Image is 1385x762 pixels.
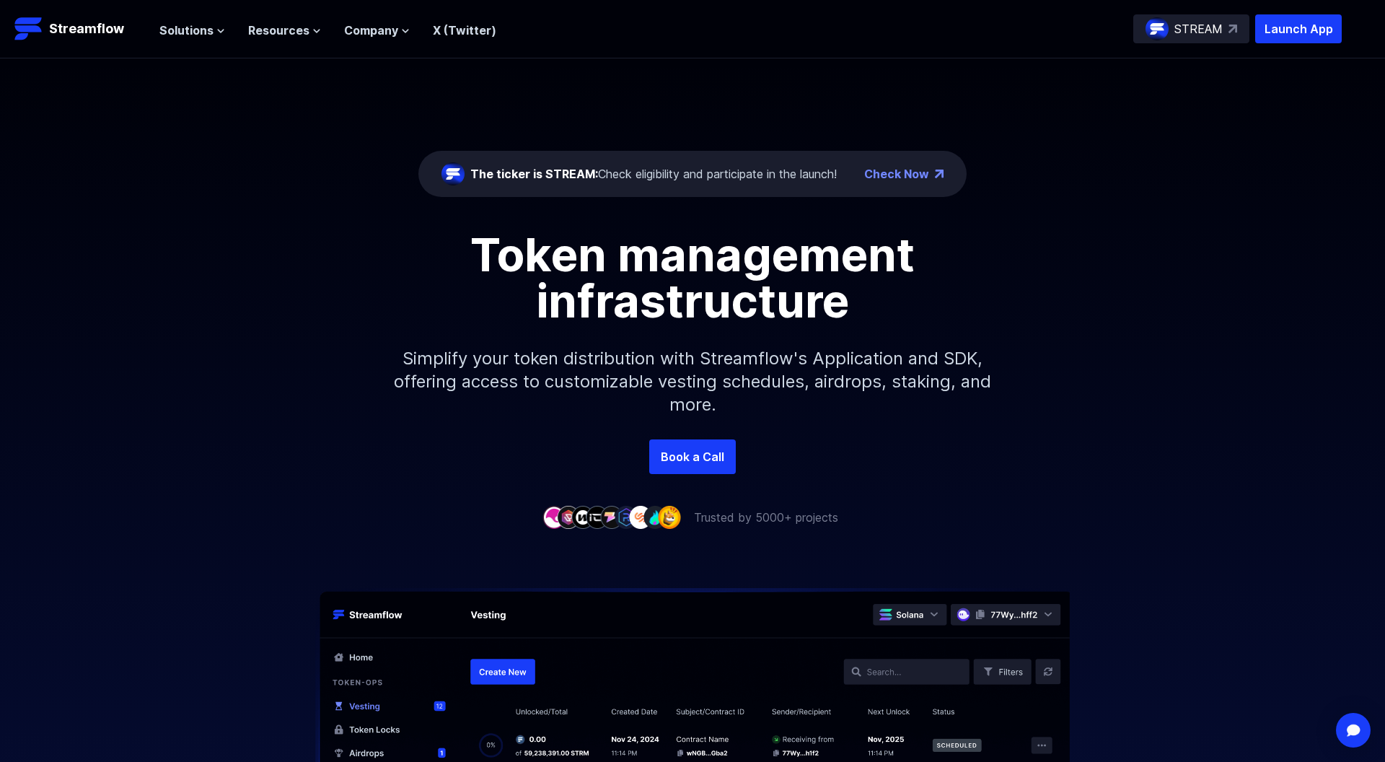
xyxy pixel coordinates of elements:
[344,22,410,39] button: Company
[1255,14,1342,43] button: Launch App
[368,232,1017,324] h1: Token management infrastructure
[1336,713,1371,748] div: Open Intercom Messenger
[600,506,623,528] img: company-5
[159,22,225,39] button: Solutions
[344,22,398,39] span: Company
[658,506,681,528] img: company-9
[248,22,321,39] button: Resources
[615,506,638,528] img: company-6
[1133,14,1249,43] a: STREAM
[248,22,309,39] span: Resources
[1146,17,1169,40] img: streamflow-logo-circle.png
[159,22,214,39] span: Solutions
[586,506,609,528] img: company-4
[571,506,594,528] img: company-3
[935,170,944,178] img: top-right-arrow.png
[1228,25,1237,33] img: top-right-arrow.svg
[441,162,465,185] img: streamflow-logo-circle.png
[470,165,837,183] div: Check eligibility and participate in the launch!
[433,23,496,38] a: X (Twitter)
[643,506,667,528] img: company-8
[14,14,145,43] a: Streamflow
[542,506,566,528] img: company-1
[1174,20,1223,38] p: STREAM
[694,509,838,526] p: Trusted by 5000+ projects
[470,167,598,181] span: The ticker is STREAM:
[14,14,43,43] img: Streamflow Logo
[557,506,580,528] img: company-2
[864,165,929,183] a: Check Now
[649,439,736,474] a: Book a Call
[382,324,1003,439] p: Simplify your token distribution with Streamflow's Application and SDK, offering access to custom...
[629,506,652,528] img: company-7
[49,19,124,39] p: Streamflow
